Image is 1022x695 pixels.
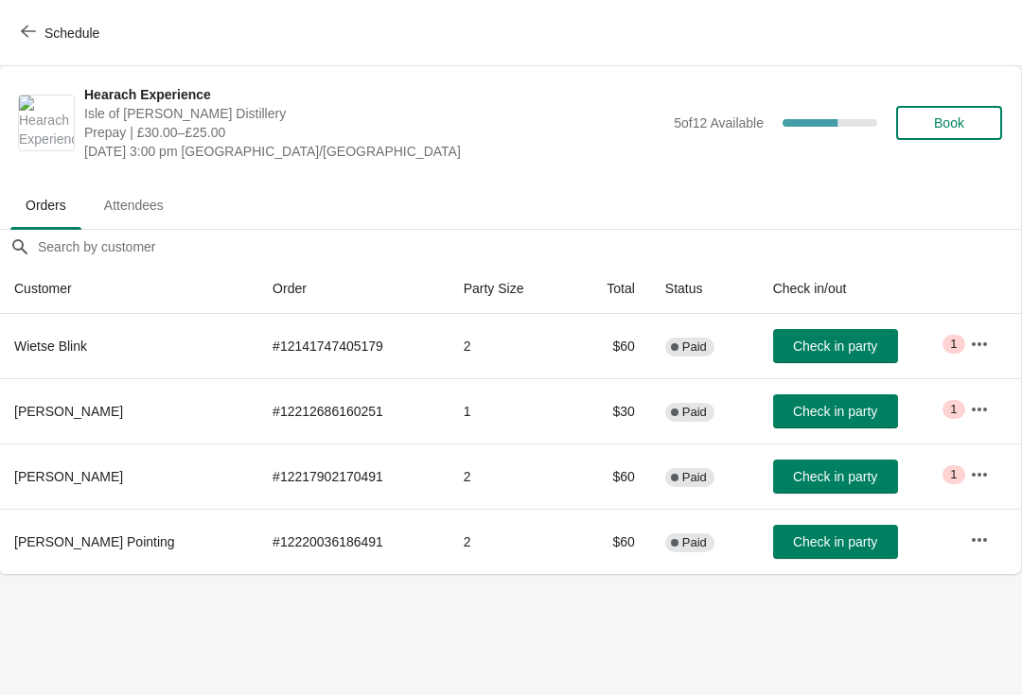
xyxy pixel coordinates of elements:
[84,104,664,123] span: Isle of [PERSON_NAME] Distillery
[793,534,877,549] span: Check in party
[682,535,707,550] span: Paid
[758,264,955,314] th: Check in/out
[257,378,449,443] td: # 12212686160251
[773,394,898,428] button: Check in party
[571,443,649,509] td: $60
[793,469,877,484] span: Check in party
[14,534,175,549] span: [PERSON_NAME] Pointing
[896,106,1002,140] button: Book
[950,402,957,417] span: 1
[650,264,758,314] th: Status
[449,378,572,443] td: 1
[674,115,764,130] span: 5 of 12 Available
[571,314,649,378] td: $60
[793,404,877,419] span: Check in party
[89,188,179,222] span: Attendees
[44,26,99,41] span: Schedule
[449,509,572,574] td: 2
[14,339,87,354] span: Wietse Blink
[773,460,898,494] button: Check in party
[19,96,74,150] img: Hearach Experience
[10,188,81,222] span: Orders
[84,85,664,104] span: Hearach Experience
[37,230,1021,264] input: Search by customer
[449,314,572,378] td: 2
[84,142,664,161] span: [DATE] 3:00 pm [GEOGRAPHIC_DATA]/[GEOGRAPHIC_DATA]
[571,264,649,314] th: Total
[950,467,957,482] span: 1
[793,339,877,354] span: Check in party
[257,264,449,314] th: Order
[449,264,572,314] th: Party Size
[14,469,123,484] span: [PERSON_NAME]
[14,404,123,419] span: [PERSON_NAME]
[571,378,649,443] td: $30
[257,509,449,574] td: # 12220036186491
[257,443,449,509] td: # 12217902170491
[682,405,707,420] span: Paid
[449,443,572,509] td: 2
[9,16,115,50] button: Schedule
[682,339,707,355] span: Paid
[84,123,664,142] span: Prepay | £30.00–£25.00
[934,115,964,130] span: Book
[682,470,707,485] span: Paid
[773,525,898,559] button: Check in party
[950,337,957,352] span: 1
[571,509,649,574] td: $60
[257,314,449,378] td: # 12141747405179
[773,329,898,363] button: Check in party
